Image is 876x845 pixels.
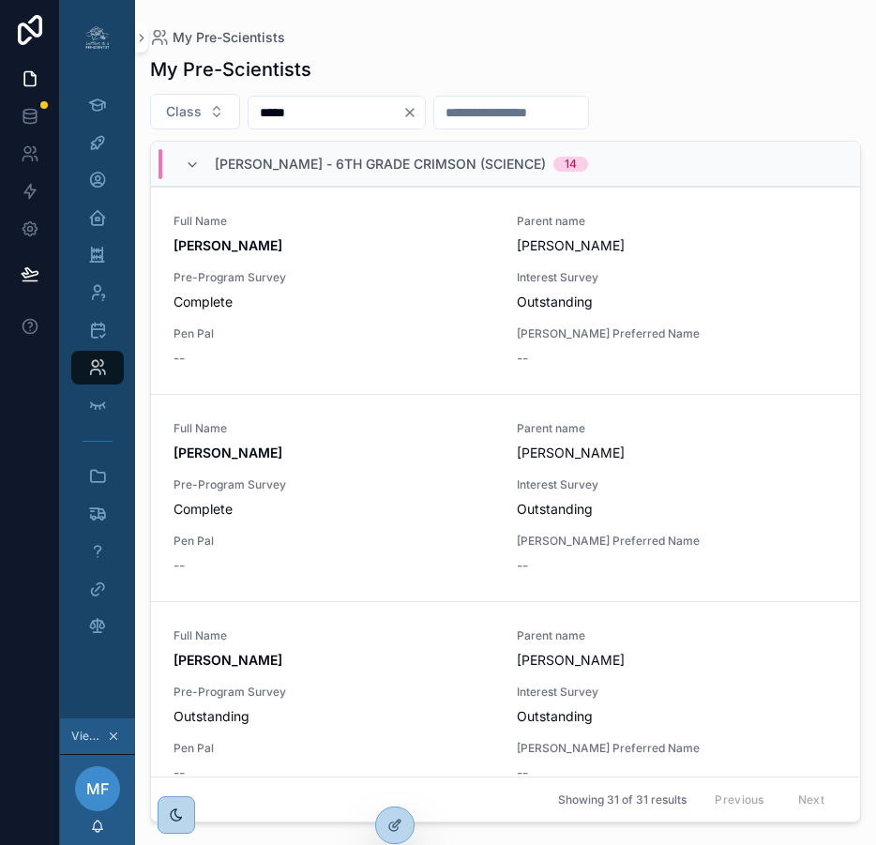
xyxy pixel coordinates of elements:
[517,444,838,462] span: [PERSON_NAME]
[174,421,494,436] span: Full Name
[60,75,135,668] div: scrollable content
[83,23,113,53] img: App logo
[174,214,494,229] span: Full Name
[150,56,311,83] h1: My Pre-Scientists
[517,477,838,492] span: Interest Survey
[151,394,860,601] a: Full Name[PERSON_NAME]Parent name[PERSON_NAME]Pre-Program SurveyCompleteInterest SurveyOutstandin...
[174,741,494,756] span: Pen Pal
[150,28,285,47] a: My Pre-Scientists
[151,187,860,394] a: Full Name[PERSON_NAME]Parent name[PERSON_NAME]Pre-Program SurveyCompleteInterest SurveyOutstandin...
[71,729,103,744] span: Viewing as [PERSON_NAME]
[517,556,528,575] span: --
[215,155,546,174] span: [PERSON_NAME] - 6th Grade Crimson (Science)
[150,94,240,129] button: Select Button
[174,763,185,782] span: --
[86,777,109,800] span: MF
[174,628,494,643] span: Full Name
[517,707,838,726] span: Outstanding
[173,28,285,47] span: My Pre-Scientists
[517,270,838,285] span: Interest Survey
[517,293,838,311] span: Outstanding
[517,349,528,368] span: --
[174,652,282,668] strong: [PERSON_NAME]
[174,326,494,341] span: Pen Pal
[174,477,494,492] span: Pre-Program Survey
[402,105,425,120] button: Clear
[517,628,838,643] span: Parent name
[565,157,577,172] div: 14
[174,270,494,285] span: Pre-Program Survey
[517,326,838,341] span: [PERSON_NAME] Preferred Name
[174,556,185,575] span: --
[151,601,860,808] a: Full Name[PERSON_NAME]Parent name[PERSON_NAME]Pre-Program SurveyOutstandingInterest SurveyOutstan...
[174,445,282,460] strong: [PERSON_NAME]
[517,685,838,700] span: Interest Survey
[517,741,838,756] span: [PERSON_NAME] Preferred Name
[174,349,185,368] span: --
[517,214,838,229] span: Parent name
[174,707,494,726] span: Outstanding
[174,237,282,253] strong: [PERSON_NAME]
[517,651,838,670] span: [PERSON_NAME]
[558,792,687,807] span: Showing 31 of 31 results
[174,534,494,549] span: Pen Pal
[517,421,838,436] span: Parent name
[517,236,838,255] span: [PERSON_NAME]
[174,293,494,311] span: Complete
[166,102,202,121] span: Class
[517,763,528,782] span: --
[517,534,838,549] span: [PERSON_NAME] Preferred Name
[517,500,838,519] span: Outstanding
[174,685,494,700] span: Pre-Program Survey
[174,500,494,519] span: Complete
